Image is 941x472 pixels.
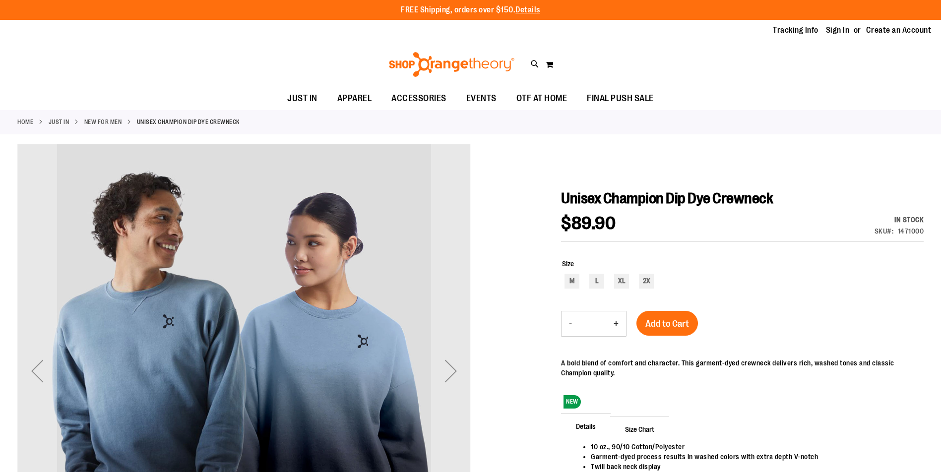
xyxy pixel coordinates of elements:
div: In stock [875,215,924,225]
span: $89.90 [561,213,616,234]
span: Size [562,260,574,268]
a: Details [515,5,540,14]
button: Decrease product quantity [562,311,579,336]
li: Garment-dyed process results in washed colors with extra depth V-notch [591,452,914,462]
span: FINAL PUSH SALE [587,87,654,110]
button: Add to Cart [636,311,698,336]
span: Size Chart [610,416,669,442]
span: NEW [564,395,581,409]
strong: SKU [875,227,894,235]
a: New for Men [84,118,122,126]
li: 10 oz., 90/10 Cotton/Polyester [591,442,914,452]
button: Increase product quantity [606,311,626,336]
div: 2X [639,274,654,289]
p: FREE Shipping, orders over $150. [401,4,540,16]
input: Product quantity [579,312,606,336]
span: Add to Cart [645,318,689,329]
span: JUST IN [287,87,317,110]
img: Shop Orangetheory [387,52,516,77]
a: Sign In [826,25,850,36]
span: Unisex Champion Dip Dye Crewneck [561,190,773,207]
div: Availability [875,215,924,225]
a: Home [17,118,33,126]
div: L [589,274,604,289]
strong: Unisex Champion Dip Dye Crewneck [137,118,240,126]
li: Twill back neck display [591,462,914,472]
span: Details [561,413,611,439]
a: JUST IN [49,118,69,126]
span: ACCESSORIES [391,87,446,110]
span: OTF AT HOME [516,87,567,110]
div: M [565,274,579,289]
div: XL [614,274,629,289]
span: APPAREL [337,87,372,110]
span: EVENTS [466,87,497,110]
a: Tracking Info [773,25,818,36]
div: 1471000 [898,226,924,236]
div: A bold blend of comfort and character. This garment-dyed crewneck delivers rich, washed tones and... [561,358,924,378]
a: Create an Account [866,25,932,36]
